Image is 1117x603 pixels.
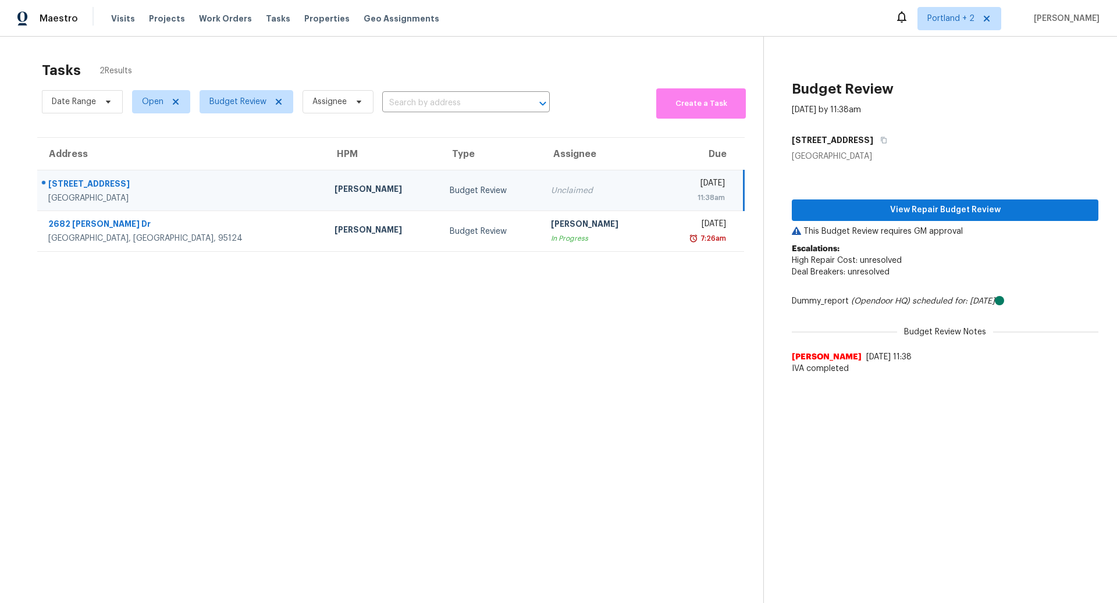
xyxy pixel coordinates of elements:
[48,192,316,204] div: [GEOGRAPHIC_DATA]
[52,96,96,108] span: Date Range
[266,15,290,23] span: Tasks
[792,199,1098,221] button: View Repair Budget Review
[335,224,431,238] div: [PERSON_NAME]
[551,218,648,233] div: [PERSON_NAME]
[912,297,995,305] i: scheduled for: [DATE]
[792,256,902,265] span: High Repair Cost: unresolved
[111,13,135,24] span: Visits
[851,297,910,305] i: (Opendoor HQ)
[792,351,862,363] span: [PERSON_NAME]
[450,226,532,237] div: Budget Review
[792,245,839,253] b: Escalations:
[1029,13,1100,24] span: [PERSON_NAME]
[698,233,726,244] div: 7:26am
[927,13,974,24] span: Portland + 2
[199,13,252,24] span: Work Orders
[662,97,740,110] span: Create a Task
[792,226,1098,237] p: This Budget Review requires GM approval
[792,363,1098,374] span: IVA completed
[542,138,657,170] th: Assignee
[792,151,1098,162] div: [GEOGRAPHIC_DATA]
[40,13,78,24] span: Maestro
[551,185,648,197] div: Unclaimed
[866,353,912,361] span: [DATE] 11:38
[667,218,726,233] div: [DATE]
[551,233,648,244] div: In Progress
[792,83,894,95] h2: Budget Review
[535,95,551,112] button: Open
[382,94,517,112] input: Search by address
[792,295,1098,307] div: Dummy_report
[325,138,440,170] th: HPM
[450,185,532,197] div: Budget Review
[440,138,542,170] th: Type
[689,233,698,244] img: Overdue Alarm Icon
[873,130,889,151] button: Copy Address
[656,88,746,119] button: Create a Task
[897,326,993,338] span: Budget Review Notes
[792,134,873,146] h5: [STREET_ADDRESS]
[48,178,316,192] div: [STREET_ADDRESS]
[792,268,890,276] span: Deal Breakers: unresolved
[48,218,316,233] div: 2682 [PERSON_NAME] Dr
[657,138,744,170] th: Due
[99,65,132,77] span: 2 Results
[364,13,439,24] span: Geo Assignments
[312,96,347,108] span: Assignee
[142,96,163,108] span: Open
[801,203,1089,217] span: View Repair Budget Review
[37,138,325,170] th: Address
[149,13,185,24] span: Projects
[42,65,81,76] h2: Tasks
[48,233,316,244] div: [GEOGRAPHIC_DATA], [GEOGRAPHIC_DATA], 95124
[667,192,725,204] div: 11:38am
[304,13,350,24] span: Properties
[792,104,861,116] div: [DATE] by 11:38am
[335,183,431,198] div: [PERSON_NAME]
[209,96,266,108] span: Budget Review
[667,177,725,192] div: [DATE]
